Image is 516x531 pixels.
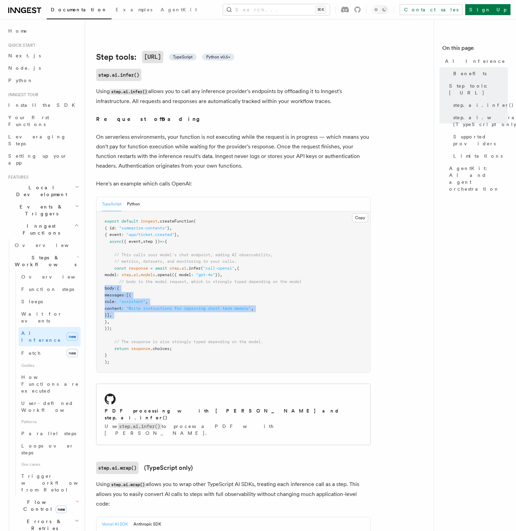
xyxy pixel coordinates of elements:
[5,203,75,217] span: Events & Triggers
[114,259,237,264] span: // metrics, datasets, and monitoring to your calls.
[124,293,126,297] span: :
[121,239,141,244] span: ({ event
[51,7,107,12] span: Documentation
[96,462,139,474] code: step.ai.wrap()
[5,174,28,180] span: Features
[5,150,81,169] a: Setting up your app
[121,306,124,311] span: :
[96,384,371,445] a: PDF processing with [PERSON_NAME] and step.ai.infer()Usestep.ai.infer()to process a PDF with [PER...
[172,272,191,277] span: ({ model
[19,295,81,308] a: Sleeps
[96,87,371,106] p: Using allows you to call any inference provider's endpoints by offloading it to Inngest's infrast...
[141,272,155,277] span: models
[96,69,141,81] a: step.ai.infer()
[131,346,150,351] span: response
[117,272,119,277] span: :
[21,286,74,292] span: Function steps
[121,219,138,224] span: default
[215,272,220,277] span: })
[107,319,109,324] span: ,
[145,299,148,304] span: ,
[160,239,165,244] span: =>
[12,251,81,271] button: Steps & Workflows
[169,226,172,230] span: ,
[19,416,81,427] span: Patterns
[126,293,131,297] span: [{
[465,4,511,15] a: Sign Up
[179,266,181,271] span: .
[161,7,197,12] span: AgentKit
[167,226,169,230] span: }
[450,111,508,131] a: step.ai.wrap() (TypeScript only)
[223,4,330,15] button: Search...⌘K
[116,7,152,12] span: Examples
[196,272,215,277] span: "gpt-4o"
[105,313,109,317] span: }]
[155,272,172,277] span: .openai
[133,272,138,277] span: ai
[446,80,508,99] a: Step tools: [URL]
[442,55,508,67] a: AI Inference
[67,332,78,341] span: new
[19,271,81,283] a: Overview
[105,232,121,237] span: { event
[105,423,362,437] p: Use to process a PDF with [PERSON_NAME].
[19,397,81,416] a: User-defined Workflows
[105,272,117,277] span: model
[8,153,67,166] span: Setting up your app
[110,89,148,95] code: step.ai.infer()
[453,152,503,159] span: Limitations
[96,51,234,63] a: Step tools:[URL] TypeScript Python v0.5+
[21,443,74,455] span: Loops over steps
[96,116,205,122] strong: Request offloading
[316,6,326,13] kbd: ⌘K
[12,499,75,512] span: Flow Control
[96,462,193,474] a: step.ai.wrap()(TypeScript only)
[12,239,81,251] a: Overview
[5,92,38,98] span: Inngest tour
[8,115,49,127] span: Your first Functions
[453,70,486,77] span: Benefits
[109,313,112,317] span: ,
[96,179,371,189] p: Here's an example which calls OpenAI:
[453,133,508,147] span: Supported providers
[12,254,77,268] span: Steps & Workflows
[121,232,124,237] span: :
[67,349,78,357] span: new
[109,239,121,244] span: async
[5,99,81,111] a: Install the SDK
[5,184,75,198] span: Local Development
[8,65,41,71] span: Node.js
[56,506,67,513] span: new
[96,479,371,509] p: Using allows you to wrap other TypeScript AI SDKs, treating each inference call as a step. This a...
[118,423,162,430] code: step.ai.infer()
[19,427,81,440] a: Parallel steps
[450,150,508,162] a: Limitations
[173,54,192,60] span: TypeScript
[141,219,157,224] span: inngest
[450,131,508,150] a: Supported providers
[129,266,148,271] span: response
[114,252,273,257] span: // This calls your model's chat endpoint, adding AI observability,
[121,272,131,277] span: step
[114,299,117,304] span: :
[96,132,371,171] p: On serverless environments, your function is not executing while the request is in progress — whi...
[8,78,33,83] span: Python
[19,327,81,346] a: AI Inferencenew
[372,5,388,14] button: Toggle dark mode
[450,99,508,111] a: step.ai.infer()
[234,266,237,271] span: ,
[150,266,153,271] span: =
[400,4,462,15] a: Contact sales
[155,266,167,271] span: await
[119,299,145,304] span: "assistant"
[251,306,254,311] span: ,
[114,339,263,344] span: // The response is also strongly typed depending on the model.
[193,219,196,224] span: (
[114,286,117,291] span: :
[114,266,126,271] span: const
[105,360,109,364] span: );
[453,102,514,109] span: step.ai.infer()
[105,286,114,291] span: body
